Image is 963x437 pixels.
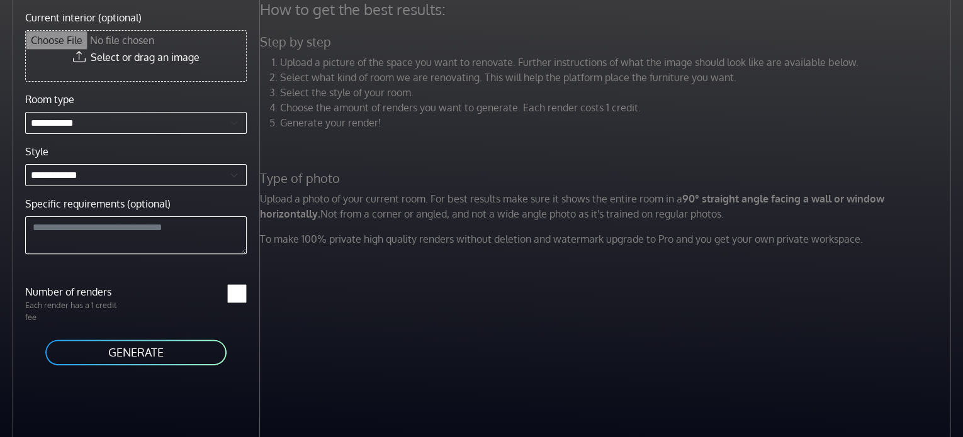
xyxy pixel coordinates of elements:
[280,70,954,85] li: Select what kind of room we are renovating. This will help the platform place the furniture you w...
[252,231,961,246] p: To make 100% private high quality renders without deletion and watermark upgrade to Pro and you g...
[25,144,48,159] label: Style
[252,170,961,186] h5: Type of photo
[25,10,142,25] label: Current interior (optional)
[25,196,171,211] label: Specific requirements (optional)
[252,191,961,221] p: Upload a photo of your current room. For best results make sure it shows the entire room in a Not...
[280,115,954,130] li: Generate your render!
[280,55,954,70] li: Upload a picture of the space you want to renovate. Further instructions of what the image should...
[280,85,954,100] li: Select the style of your room.
[25,92,74,107] label: Room type
[44,338,228,367] button: GENERATE
[18,284,136,299] label: Number of renders
[18,299,136,323] p: Each render has a 1 credit fee
[252,34,961,50] h5: Step by step
[280,100,954,115] li: Choose the amount of renders you want to generate. Each render costs 1 credit.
